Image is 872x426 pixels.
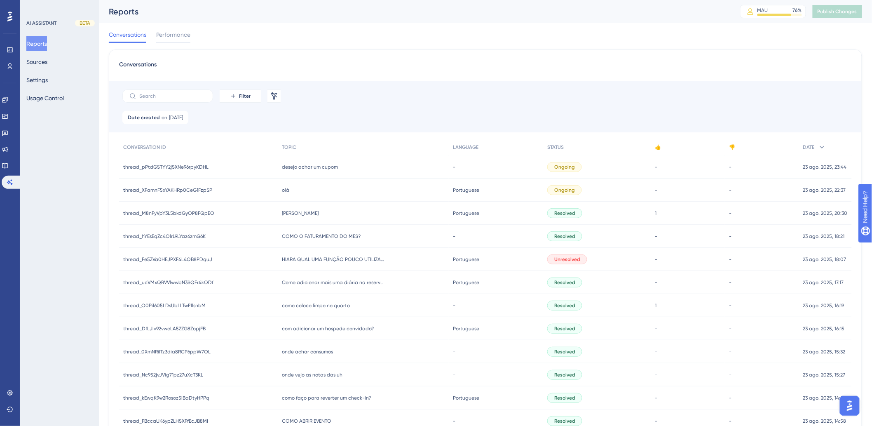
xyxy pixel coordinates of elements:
[282,395,371,401] span: como faço para reverter um check-in?
[282,164,338,170] span: desejo achar um cupom
[453,418,455,424] span: -
[837,393,862,418] iframe: UserGuiding AI Assistant Launcher
[803,372,846,378] span: 23 ago. 2025, 15:27
[282,256,385,263] span: HIARA QUAL UMA FUNÇÃO POUCO UTILIZADA DO HITS ?
[803,187,846,193] span: 23 ago. 2025, 22:37
[554,418,575,424] span: Resolved
[156,30,190,40] span: Performance
[793,7,802,14] div: 76 %
[282,279,385,286] span: Como adicionar mais uma diária na reserva após já estarem hospedados?
[729,418,731,424] span: -
[119,60,157,75] span: Conversations
[123,372,203,378] span: thread_Nc952jvJVig71pz27uXcT3KL
[655,418,658,424] span: -
[453,256,479,263] span: Portuguese
[453,395,479,401] span: Portuguese
[729,302,731,309] span: -
[282,302,350,309] span: como coloco limpo no quarto
[803,233,845,240] span: 23 ago. 2025, 18:21
[26,54,47,69] button: Sources
[453,144,478,151] span: LANGUAGE
[813,5,862,18] button: Publish Changes
[803,325,845,332] span: 23 ago. 2025, 16:15
[803,302,844,309] span: 23 ago. 2025, 16:19
[162,114,167,121] span: on
[123,302,206,309] span: thread_O0Pil605LDsUbLLTwF1lsnbM
[123,348,211,355] span: thread_0XmNRiITz3dia8RCP6ppW7OL
[554,210,575,217] span: Resolved
[554,395,575,401] span: Resolved
[123,325,206,332] span: thread_DfLJlv92vwcLA5ZZG8ZopjFB
[818,8,857,15] span: Publish Changes
[655,302,657,309] span: 1
[655,164,658,170] span: -
[803,395,846,401] span: 23 ago. 2025, 14:59
[123,418,208,424] span: thread_FBccaUK6ypZLHSXFfEcJB8MI
[554,279,575,286] span: Resolved
[453,233,455,240] span: -
[729,187,731,193] span: -
[26,36,47,51] button: Reports
[803,210,848,217] span: 23 ago. 2025, 20:30
[453,279,479,286] span: Portuguese
[109,30,146,40] span: Conversations
[26,91,64,106] button: Usage Control
[655,256,658,263] span: -
[220,89,261,103] button: Filter
[453,210,479,217] span: Portuguese
[803,256,846,263] span: 23 ago. 2025, 18:07
[128,114,160,121] span: Date created
[282,144,297,151] span: TOPIC
[123,279,213,286] span: thread_ucVMxQRVVlwwbN3SQFr4kODf
[123,256,212,263] span: thread_Fe5ZVa0HEJPXF4L4OB8PDquJ
[554,256,580,263] span: Unresolved
[554,187,575,193] span: Ongoing
[123,187,212,193] span: thread_XFamnF5xYAKHRp0CeG1FzpSP
[729,325,731,332] span: -
[729,372,731,378] span: -
[282,372,343,378] span: onde vejo as notas das uh
[282,187,290,193] span: olá
[123,144,166,151] span: CONVERSATION ID
[655,279,658,286] span: -
[757,7,768,14] div: MAU
[655,187,658,193] span: -
[803,348,846,355] span: 23 ago. 2025, 15:32
[729,144,735,151] span: 👎
[123,233,206,240] span: thread_hYEsEqZc4OlrL9LYaz6zmG6K
[729,256,731,263] span: -
[282,325,374,332] span: com adicionar um hospede convidado?
[655,144,661,151] span: 👍
[729,348,731,355] span: -
[453,187,479,193] span: Portuguese
[803,418,846,424] span: 23 ago. 2025, 14:58
[655,233,658,240] span: -
[655,395,658,401] span: -
[109,6,720,17] div: Reports
[123,395,209,401] span: thread_kEwqK9w2Rosoz5iBaDtyHPPq
[655,348,658,355] span: -
[554,302,575,309] span: Resolved
[453,325,479,332] span: Portuguese
[547,144,564,151] span: STATUS
[26,20,56,26] div: AI ASSISTANT
[655,372,658,378] span: -
[139,93,206,99] input: Search
[282,210,319,217] span: [PERSON_NAME]
[554,372,575,378] span: Resolved
[453,348,455,355] span: -
[554,164,575,170] span: Ongoing
[803,279,844,286] span: 23 ago. 2025, 17:17
[26,73,48,87] button: Settings
[803,144,815,151] span: DATE
[282,348,333,355] span: onde achar consumos
[554,325,575,332] span: Resolved
[282,233,361,240] span: COMO O FATURAMENTO DO MES?
[123,210,214,217] span: thread_M8nFyVpY3L5bkdGyOP8FQpEO
[239,93,251,99] span: Filter
[123,164,209,170] span: thread_pPtdGSTYY2jSXNe96rpyKDHL
[729,279,731,286] span: -
[729,233,731,240] span: -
